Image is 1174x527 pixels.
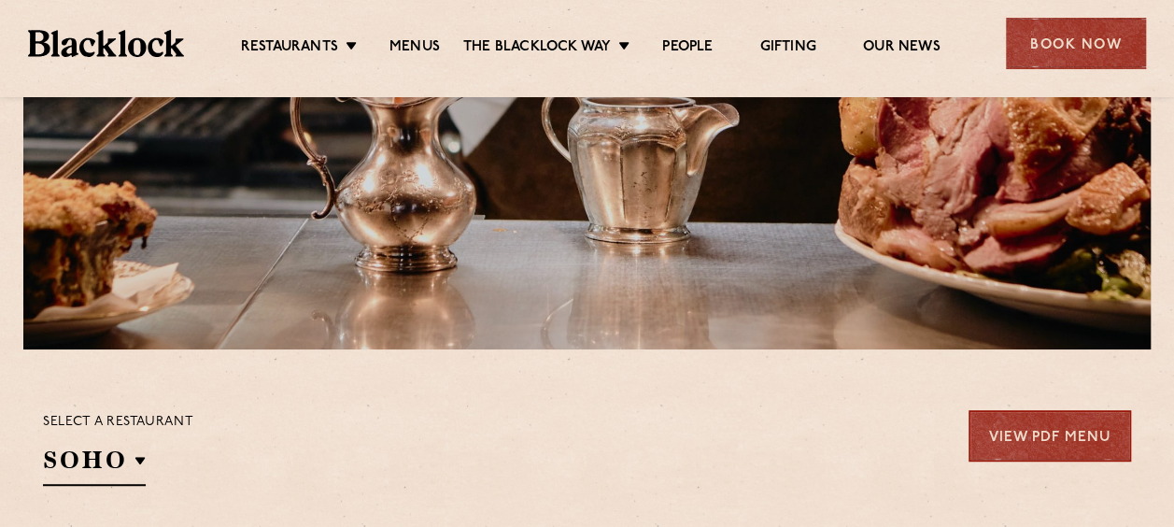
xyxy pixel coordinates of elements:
a: Our News [863,38,941,59]
p: Select a restaurant [43,410,193,434]
a: Gifting [759,38,815,59]
div: Book Now [1006,18,1146,69]
a: Menus [389,38,440,59]
img: BL_Textured_Logo-footer-cropped.svg [28,30,184,56]
h2: SOHO [43,444,146,486]
a: The Blacklock Way [463,38,611,59]
a: Restaurants [241,38,338,59]
a: People [662,38,713,59]
a: View PDF Menu [969,410,1131,462]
